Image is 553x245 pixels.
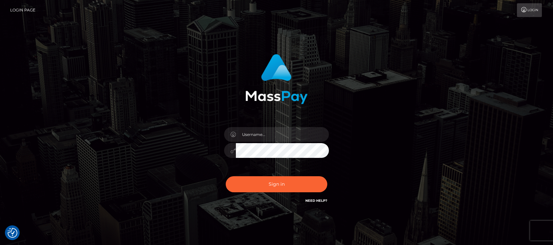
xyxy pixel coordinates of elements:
[8,228,17,238] button: Consent Preferences
[245,54,308,104] img: MassPay Login
[226,176,327,192] button: Sign in
[236,127,329,142] input: Username...
[305,198,327,203] a: Need Help?
[517,3,542,17] a: Login
[10,3,35,17] a: Login Page
[8,228,17,238] img: Revisit consent button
